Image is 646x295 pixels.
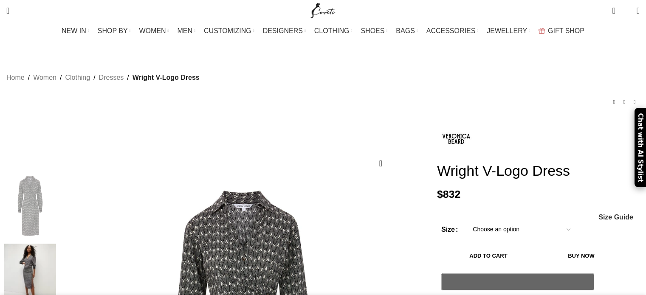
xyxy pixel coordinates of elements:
h1: Wright V-Logo Dress [437,162,640,180]
span: 0 [623,8,630,15]
span: WOMEN [139,27,166,35]
a: Home [6,72,25,83]
button: Add to cart [441,247,536,265]
span: NEW IN [62,27,86,35]
span: SHOES [361,27,384,35]
div: My Wishlist [622,2,630,19]
span: 0 [613,4,619,11]
a: CLOTHING [314,22,353,39]
span: GIFT SHOP [548,27,584,35]
a: WOMEN [139,22,169,39]
span: CLOTHING [314,27,350,35]
bdi: 832 [437,188,460,200]
a: GIFT SHOP [539,22,584,39]
img: Veronica Beard [437,120,475,158]
a: SHOP BY [98,22,131,39]
div: Main navigation [2,22,644,39]
a: JEWELLERY [487,22,530,39]
a: Size Guide [598,214,633,221]
a: Women [33,72,56,83]
span: SHOP BY [98,27,128,35]
span: MEN [178,27,193,35]
nav: Breadcrumb [6,72,200,83]
a: Clothing [65,72,90,83]
img: GiftBag [539,28,545,34]
a: SHOES [361,22,387,39]
span: $ [437,188,443,200]
span: DESIGNERS [263,27,303,35]
a: DESIGNERS [263,22,306,39]
span: JEWELLERY [487,27,527,35]
a: Site logo [309,6,337,14]
span: BAGS [396,27,415,35]
a: ACCESSORIES [426,22,479,39]
a: MEN [178,22,195,39]
button: Buy now [540,247,623,265]
a: 0 [608,2,619,19]
span: Size Guide [598,214,633,221]
a: Previous product [609,97,619,107]
a: NEW IN [62,22,89,39]
a: CUSTOMIZING [204,22,254,39]
img: Veronica Beard Dresses [4,173,56,239]
span: ACCESSORIES [426,27,476,35]
span: Wright V-Logo Dress [133,72,200,83]
span: CUSTOMIZING [204,27,251,35]
a: Dresses [99,72,124,83]
a: Search [2,2,14,19]
a: Next product [629,97,640,107]
label: Size [441,224,458,235]
a: BAGS [396,22,418,39]
button: Pay with GPay [441,273,594,290]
